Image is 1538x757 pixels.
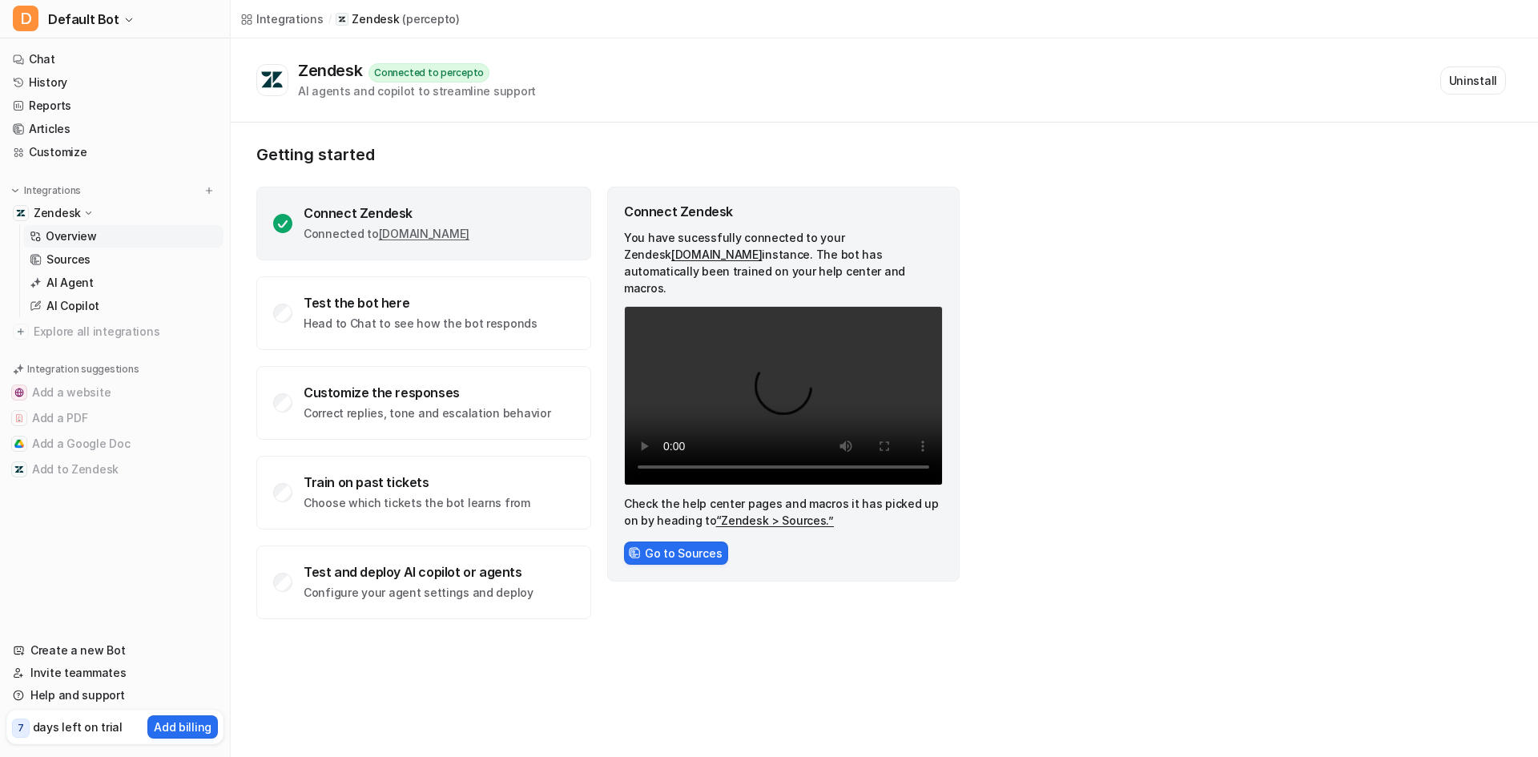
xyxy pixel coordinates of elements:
img: Add a website [14,388,24,397]
img: menu_add.svg [203,185,215,196]
img: sourcesIcon [629,547,640,558]
p: Add billing [154,719,211,735]
a: Overview [23,225,223,248]
p: days left on trial [33,719,123,735]
a: Create a new Bot [6,639,223,662]
button: Add to ZendeskAdd to Zendesk [6,457,223,482]
span: D [13,6,38,31]
p: 7 [18,721,24,735]
span: Default Bot [48,8,119,30]
a: Reports [6,95,223,117]
div: AI agents and copilot to streamline support [298,83,536,99]
p: AI Copilot [46,298,99,314]
div: Customize the responses [304,385,550,401]
img: explore all integrations [13,324,29,340]
a: Integrations [240,10,324,27]
div: Test and deploy AI copilot or agents [304,564,533,580]
p: Head to Chat to see how the bot responds [304,316,537,332]
p: Sources [46,252,91,268]
a: Sources [23,248,223,271]
p: AI Agent [46,275,94,291]
button: Uninstall [1440,66,1506,95]
div: Zendesk [298,61,368,80]
p: Correct replies, tone and escalation behavior [304,405,550,421]
img: Add a PDF [14,413,24,423]
a: AI Agent [23,272,223,294]
span: / [328,12,332,26]
button: Go to Sources [624,542,728,565]
div: Train on past tickets [304,474,530,490]
a: [DOMAIN_NAME] [379,227,469,240]
button: Add a PDFAdd a PDF [6,405,223,431]
a: Articles [6,118,223,140]
video: Your browser does not support the video tag. [624,306,943,485]
img: Zendesk [16,208,26,218]
p: ( percepto ) [402,11,459,27]
p: Integrations [24,184,81,197]
div: Connect Zendesk [624,203,943,219]
p: Zendesk [34,205,81,221]
p: Overview [46,228,97,244]
p: Zendesk [352,11,399,27]
a: Help and support [6,684,223,707]
a: AI Copilot [23,295,223,317]
img: expand menu [10,185,21,196]
button: Add billing [147,715,218,739]
button: Add a Google DocAdd a Google Doc [6,431,223,457]
img: Zendesk logo [260,70,284,90]
button: Integrations [6,183,86,199]
p: Integration suggestions [27,362,139,376]
a: History [6,71,223,94]
a: Invite teammates [6,662,223,684]
div: Connected to percepto [368,63,489,83]
span: Explore all integrations [34,319,217,344]
p: You have sucessfully connected to your Zendesk instance. The bot has automatically been trained o... [624,229,943,296]
img: Add to Zendesk [14,465,24,474]
div: Integrations [256,10,324,27]
p: Connected to [304,226,469,242]
a: Chat [6,48,223,70]
a: Zendesk(percepto) [336,11,459,27]
img: Add a Google Doc [14,439,24,449]
a: [DOMAIN_NAME] [671,248,762,261]
p: Configure your agent settings and deploy [304,585,533,601]
a: “Zendesk > Sources.” [716,513,834,527]
button: Add a websiteAdd a website [6,380,223,405]
a: Customize [6,141,223,163]
p: Getting started [256,145,961,164]
p: Choose which tickets the bot learns from [304,495,530,511]
div: Connect Zendesk [304,205,469,221]
div: Test the bot here [304,295,537,311]
p: Check the help center pages and macros it has picked up on by heading to [624,495,943,529]
a: Explore all integrations [6,320,223,343]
